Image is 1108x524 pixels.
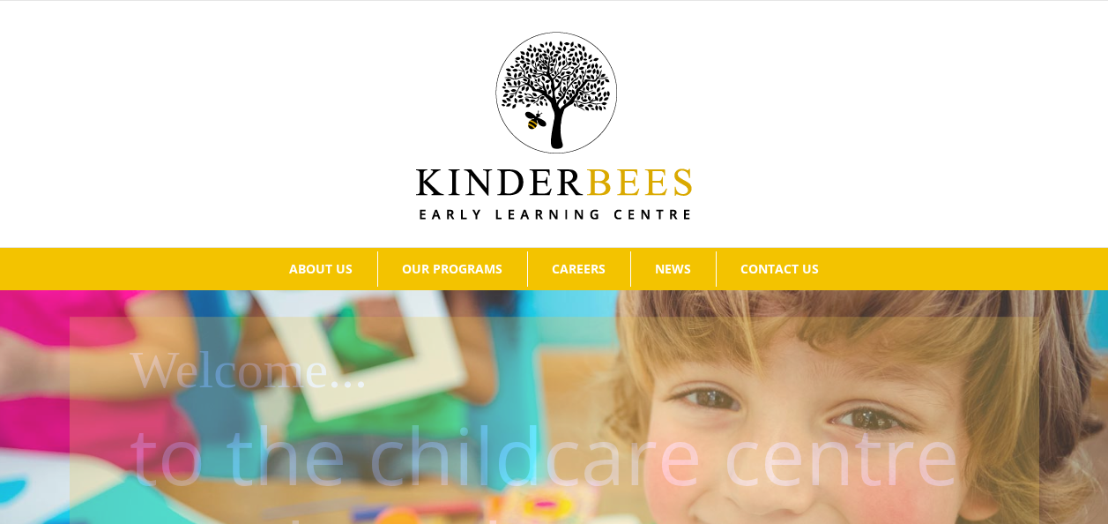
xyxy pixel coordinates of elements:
a: ABOUT US [265,251,377,287]
span: CONTACT US [740,263,819,275]
nav: Main Menu [26,248,1082,290]
span: OUR PROGRAMS [402,263,502,275]
a: CONTACT US [717,251,844,287]
img: Kinder Bees Logo [416,32,692,220]
span: ABOUT US [289,263,353,275]
a: OUR PROGRAMS [378,251,527,287]
a: CAREERS [528,251,630,287]
h1: Welcome... [130,333,1026,407]
a: NEWS [631,251,716,287]
span: CAREERS [552,263,606,275]
span: NEWS [655,263,691,275]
